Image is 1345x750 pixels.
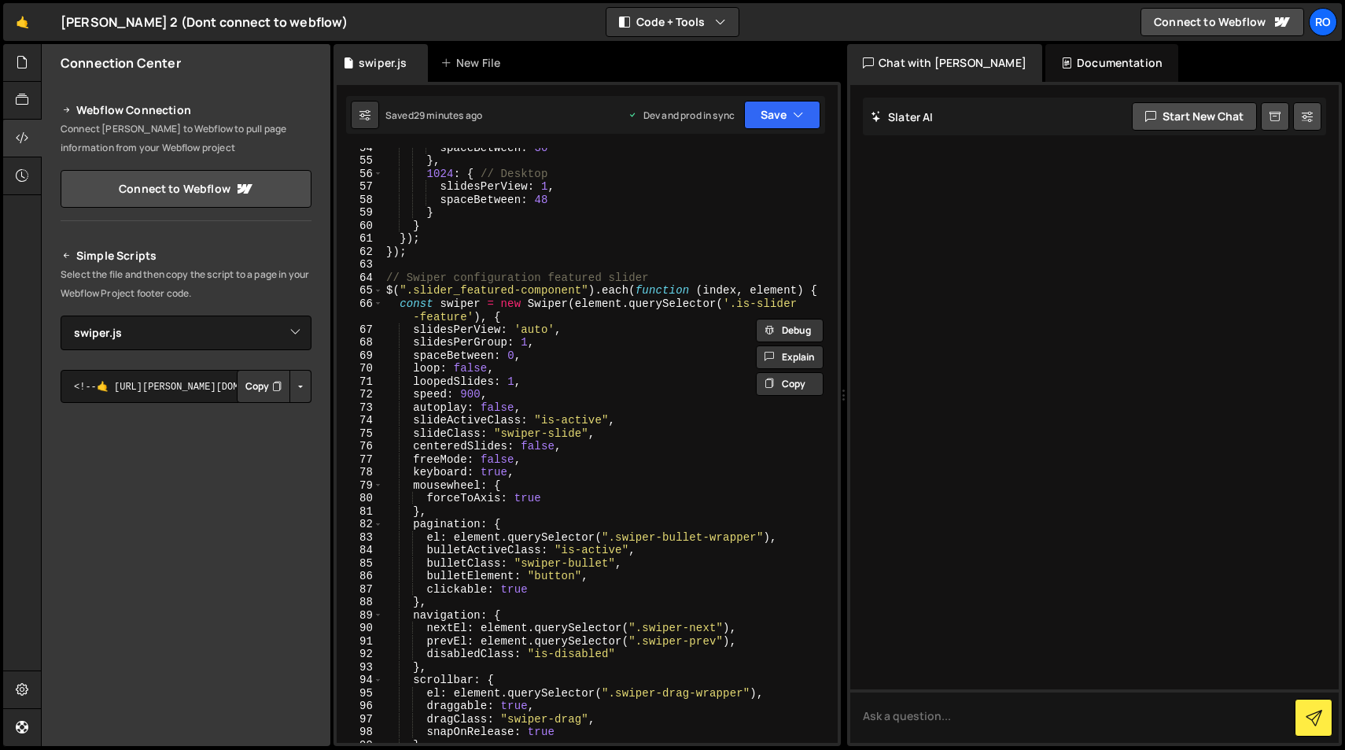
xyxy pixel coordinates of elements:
div: 61 [337,232,383,246]
div: 81 [337,505,383,519]
p: Connect [PERSON_NAME] to Webflow to pull page information from your Webflow project [61,120,311,157]
button: Save [744,101,820,129]
div: 89 [337,609,383,623]
div: 80 [337,492,383,505]
div: 65 [337,284,383,297]
div: 73 [337,401,383,415]
div: Saved [385,109,482,122]
div: 79 [337,479,383,493]
div: Dev and prod in sync [628,109,735,122]
div: 90 [337,622,383,635]
div: swiper.js [359,55,407,71]
div: 75 [337,427,383,441]
div: 66 [337,297,383,323]
div: New File [440,55,507,71]
div: 92 [337,648,383,661]
h2: Simple Scripts [61,246,311,265]
h2: Slater AI [871,109,934,124]
div: 71 [337,375,383,389]
div: 95 [337,687,383,700]
div: 97 [337,713,383,726]
div: 74 [337,414,383,427]
h2: Connection Center [61,54,181,72]
div: 88 [337,596,383,609]
button: Explain [756,345,824,369]
div: Documentation [1045,44,1178,82]
h2: Webflow Connection [61,101,311,120]
button: Copy [756,372,824,396]
div: 94 [337,674,383,687]
a: Connect to Webflow [1140,8,1304,36]
div: 91 [337,635,383,648]
div: 93 [337,661,383,674]
div: 84 [337,544,383,557]
div: 29 minutes ago [414,109,482,122]
div: 82 [337,518,383,531]
div: 59 [337,206,383,220]
div: 64 [337,272,383,285]
div: 72 [337,388,383,401]
iframe: YouTube video player [61,581,313,722]
p: Select the file and then copy the script to a page in your Webflow Project footer code. [61,265,311,303]
div: 67 [337,323,383,337]
div: 63 [337,258,383,272]
div: 68 [337,336,383,349]
div: 77 [337,453,383,467]
a: Connect to Webflow [61,170,311,208]
div: 56 [337,168,383,181]
div: 86 [337,570,383,583]
div: 54 [337,142,383,155]
div: Chat with [PERSON_NAME] [847,44,1042,82]
a: Ro [1309,8,1337,36]
textarea: <!--🤙 [URL][PERSON_NAME][DOMAIN_NAME]> <script>document.addEventListener("DOMContentLoaded", func... [61,370,311,403]
div: 85 [337,557,383,571]
div: 78 [337,466,383,479]
div: 98 [337,726,383,739]
div: 58 [337,194,383,207]
button: Copy [237,370,290,403]
iframe: YouTube video player [61,429,313,571]
div: 60 [337,220,383,233]
div: Button group with nested dropdown [237,370,311,403]
div: [PERSON_NAME] 2 (Dont connect to webflow) [61,13,348,31]
div: 55 [337,154,383,168]
a: 🤙 [3,3,42,41]
div: 83 [337,531,383,545]
div: 76 [337,440,383,453]
div: 57 [337,180,383,194]
button: Code + Tools [606,8,739,36]
div: 62 [337,246,383,259]
div: 69 [337,349,383,363]
div: 70 [337,362,383,375]
div: 87 [337,583,383,597]
button: Start new chat [1132,102,1257,131]
button: Debug [756,319,824,342]
div: 96 [337,700,383,713]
